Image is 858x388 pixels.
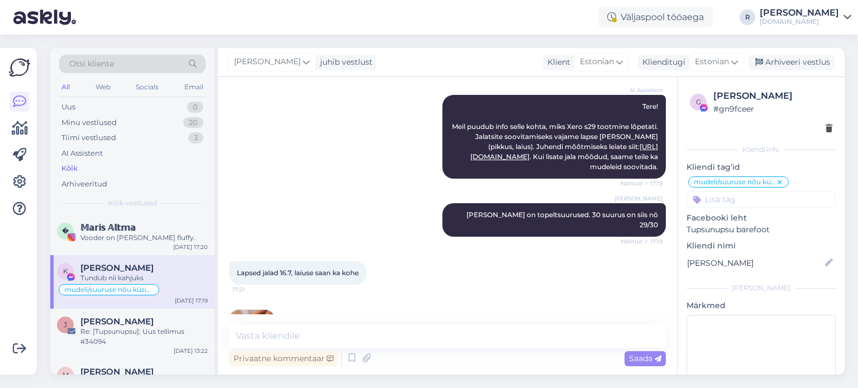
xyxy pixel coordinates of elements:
[80,273,208,283] div: Tundub nii kahjuks
[740,9,755,25] div: R
[687,283,836,293] div: [PERSON_NAME]
[694,179,776,185] span: mudeli/suuruse nõu küsimine
[687,145,836,155] div: Kliendi info
[687,161,836,173] p: Kliendi tag'id
[173,243,208,251] div: [DATE] 17:20
[80,263,154,273] span: Kaisa Vooremäe
[687,224,836,236] p: Tupsunupsu barefoot
[93,80,113,94] div: Web
[232,285,274,294] span: 17:21
[80,317,154,327] span: Jelena Kadak
[696,98,701,106] span: g
[182,80,206,94] div: Email
[187,102,203,113] div: 0
[62,227,69,235] span: �
[629,353,661,363] span: Saada
[713,89,832,103] div: [PERSON_NAME]
[175,296,208,305] div: [DATE] 17:19
[134,80,161,94] div: Socials
[234,56,301,68] span: [PERSON_NAME]
[760,17,839,26] div: [DOMAIN_NAME]
[183,117,203,128] div: 20
[80,233,208,243] div: Vooder on [PERSON_NAME] fluffy.
[9,57,30,78] img: Askly Logo
[543,56,570,68] div: Klient
[687,300,836,312] p: Märkmed
[638,56,685,68] div: Klienditugi
[749,55,835,70] div: Arhiveeri vestlus
[80,223,136,233] span: 𝕄𝕒𝕣𝕚𝕤 𝔸𝕝𝕥𝕞𝕒
[621,179,662,188] span: Nähtud ✓ 17:19
[466,210,660,229] span: [PERSON_NAME] on topeltsuurused. 30 suurus on siis nö 29/30
[598,7,713,27] div: Väljaspool tööaega
[64,320,67,329] span: J
[229,351,338,366] div: Privaatne kommentaar
[188,132,203,143] div: 3
[316,56,373,68] div: juhib vestlust
[64,286,154,293] span: mudeli/suuruse nõu küsimine
[621,86,662,94] span: AI Assistent
[687,240,836,252] p: Kliendi nimi
[713,103,832,115] div: # gn9fceer
[61,117,117,128] div: Minu vestlused
[452,102,660,171] span: Tere! Meil puudub info selle kohta, miks Xero s29 tootmine lõpetati. Jalatsite soovitamiseks vaja...
[174,347,208,355] div: [DATE] 13:22
[61,148,103,159] div: AI Assistent
[59,80,72,94] div: All
[63,267,68,275] span: K
[580,56,614,68] span: Estonian
[61,163,78,174] div: Kõik
[237,269,359,277] span: Lapsed jalad 16.7, laiuse saan ka kohe
[61,132,116,143] div: Tiimi vestlused
[760,8,839,17] div: [PERSON_NAME]
[230,310,274,355] img: Attachment
[80,367,154,377] span: Mari-Liis
[69,58,114,70] span: Otsi kliente
[687,191,836,208] input: Lisa tag
[61,179,107,190] div: Arhiveeritud
[760,8,851,26] a: [PERSON_NAME][DOMAIN_NAME]
[63,371,69,379] span: M
[61,102,75,113] div: Uus
[80,327,208,347] div: Re: [Tupsunupsu]: Uus tellimus #34094
[614,194,662,203] span: [PERSON_NAME]
[108,198,157,208] span: Kõik vestlused
[621,237,662,246] span: Nähtud ✓ 17:19
[695,56,729,68] span: Estonian
[687,212,836,224] p: Facebooki leht
[687,257,823,269] input: Lisa nimi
